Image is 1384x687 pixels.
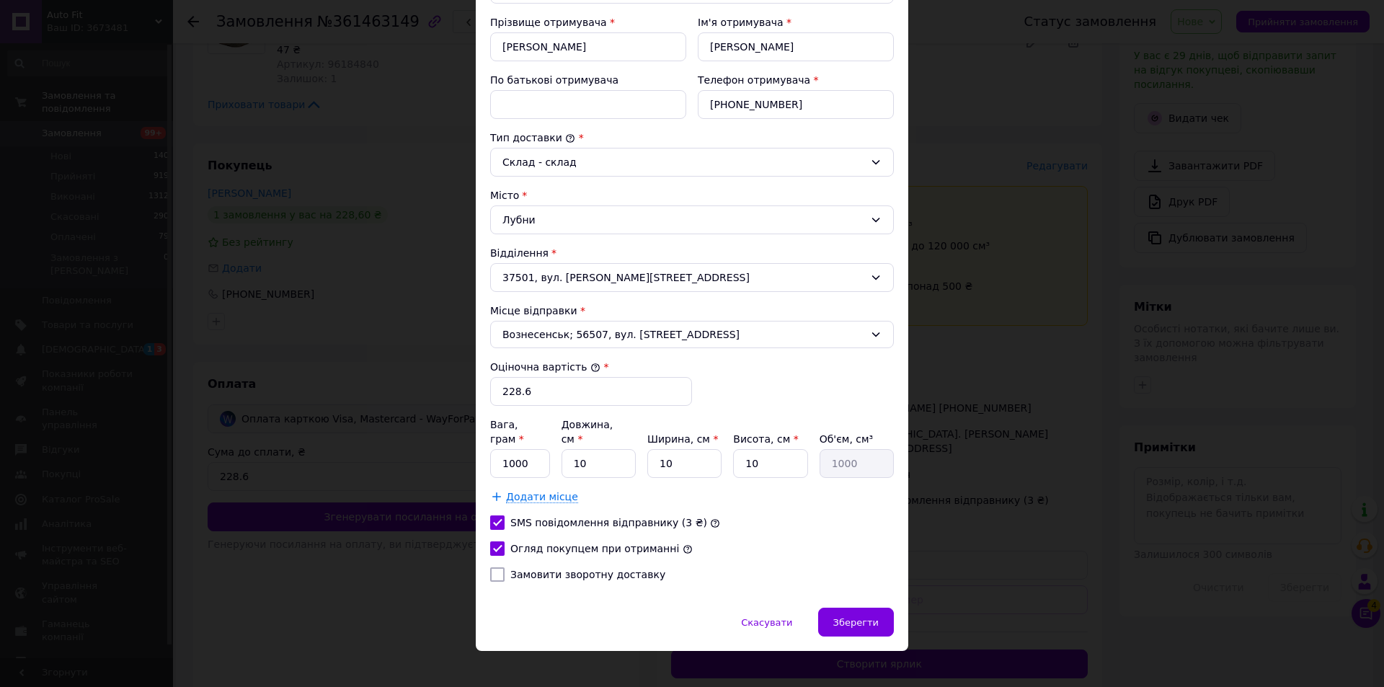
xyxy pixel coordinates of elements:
[490,205,894,234] div: Лубни
[490,263,894,292] div: 37501, вул. [PERSON_NAME][STREET_ADDRESS]
[510,569,665,580] label: Замовити зворотну доставку
[490,188,894,203] div: Місто
[490,130,894,145] div: Тип доставки
[506,491,578,503] span: Додати місце
[562,419,613,445] label: Довжина, см
[733,433,798,445] label: Висота, см
[502,154,864,170] div: Склад - склад
[490,419,524,445] label: Вага, грам
[647,433,718,445] label: Ширина, см
[698,90,894,119] input: +380
[820,432,894,446] div: Об'єм, см³
[510,517,707,528] label: SMS повідомлення відправнику (3 ₴)
[490,246,894,260] div: Відділення
[698,17,784,28] label: Ім'я отримувача
[490,361,600,373] label: Оціночна вартість
[698,74,810,86] label: Телефон отримувача
[510,543,679,554] label: Огляд покупцем при отриманні
[502,327,864,342] span: Вознесенськ; 56507, вул. [STREET_ADDRESS]
[490,74,618,86] label: По батькові отримувача
[490,17,607,28] label: Прізвище отримувача
[741,617,792,628] span: Скасувати
[833,617,879,628] span: Зберегти
[490,303,894,318] div: Місце відправки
